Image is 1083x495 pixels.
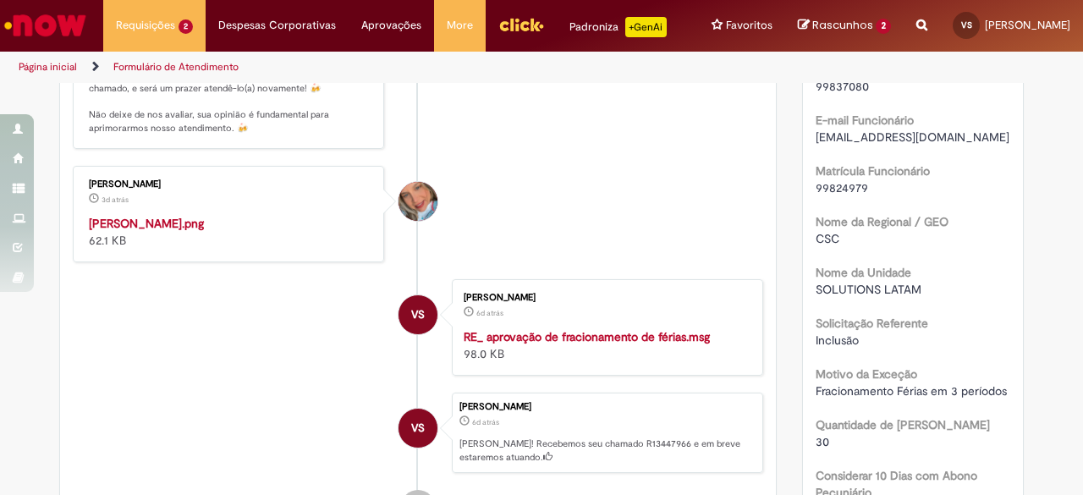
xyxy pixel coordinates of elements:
[816,333,859,348] span: Inclusão
[19,60,77,74] a: Página inicial
[876,19,891,34] span: 2
[569,17,667,37] div: Padroniza
[464,293,745,303] div: [PERSON_NAME]
[476,308,503,318] time: 26/08/2025 11:43:27
[399,295,437,334] div: Viviane Andreotti Sartorato
[13,52,709,83] ul: Trilhas de página
[816,383,1007,399] span: Fracionamento Férias em 3 períodos
[985,18,1070,32] span: [PERSON_NAME]
[476,308,503,318] span: 6d atrás
[179,19,193,34] span: 2
[459,437,754,464] p: [PERSON_NAME]! Recebemos seu chamado R13447966 e em breve estaremos atuando.
[472,417,499,427] span: 6d atrás
[625,17,667,37] p: +GenAi
[816,113,914,128] b: E-mail Funcionário
[361,17,421,34] span: Aprovações
[961,19,972,30] span: VS
[816,214,948,229] b: Nome da Regional / GEO
[816,282,921,297] span: SOLUTIONS LATAM
[816,316,928,331] b: Solicitação Referente
[102,195,129,205] span: 3d atrás
[218,17,336,34] span: Despesas Corporativas
[816,163,930,179] b: Matrícula Funcionário
[464,329,710,344] a: RE_ aprovação de fracionamento de férias.msg
[816,231,839,246] span: CSC
[399,409,437,448] div: Viviane Andreotti Sartorato
[816,79,869,94] span: 99837080
[812,17,873,33] span: Rascunhos
[816,434,829,449] span: 30
[89,215,371,249] div: 62.1 KB
[89,216,204,231] a: [PERSON_NAME].png
[459,402,754,412] div: [PERSON_NAME]
[726,17,772,34] span: Favoritos
[816,180,868,195] span: 99824979
[411,408,425,448] span: VS
[472,417,499,427] time: 26/08/2025 11:50:27
[411,294,425,335] span: VS
[102,195,129,205] time: 29/08/2025 10:26:54
[73,393,763,474] li: Viviane Andreotti Sartorato
[816,129,1009,145] span: [EMAIL_ADDRESS][DOMAIN_NAME]
[89,179,371,190] div: [PERSON_NAME]
[464,328,745,362] div: 98.0 KB
[798,18,891,34] a: Rascunhos
[116,17,175,34] span: Requisições
[399,182,437,221] div: Jacqueline Andrade Galani
[498,12,544,37] img: click_logo_yellow_360x200.png
[2,8,89,42] img: ServiceNow
[816,265,911,280] b: Nome da Unidade
[447,17,473,34] span: More
[816,366,917,382] b: Motivo da Exceção
[816,417,990,432] b: Quantidade de [PERSON_NAME]
[113,60,239,74] a: Formulário de Atendimento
